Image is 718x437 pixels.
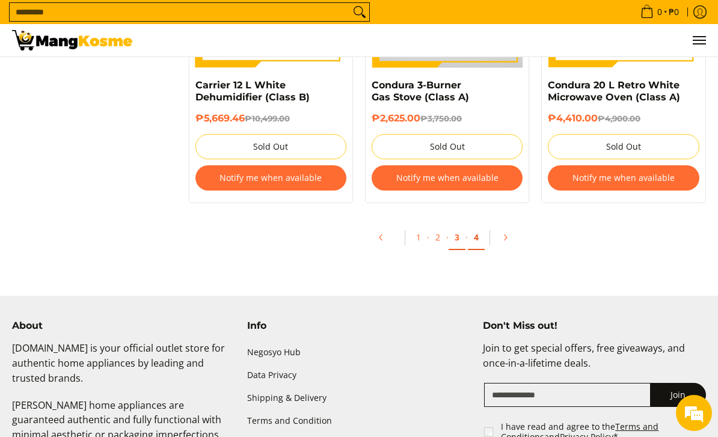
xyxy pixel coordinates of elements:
[12,341,235,397] p: [DOMAIN_NAME] is your official outlet store for authentic home appliances by leading and trusted ...
[372,79,469,103] a: Condura 3-Burner Gas Stove (Class A)
[247,387,470,410] a: Shipping & Delivery
[692,24,706,57] button: Menu
[650,383,706,407] button: Join
[247,410,470,433] a: Terms and Condition
[483,320,706,332] h4: Don't Miss out!
[12,320,235,332] h4: About
[245,114,290,123] del: ₱10,499.00
[12,30,132,50] img: Small Appliances l Mang Kosme: Home Appliances Warehouse Sale | Page 3
[429,225,446,249] a: 2
[144,24,706,57] ul: Customer Navigation
[195,165,346,191] button: Notify me when available
[410,225,427,249] a: 1
[667,8,681,16] span: ₱0
[427,231,429,243] span: ·
[195,79,310,103] a: Carrier 12 L White Dehumidifier (Class B)
[420,114,462,123] del: ₱3,750.00
[449,225,465,250] a: 3
[548,134,699,159] button: Sold Out
[372,165,523,191] button: Notify me when available
[144,24,706,57] nav: Main Menu
[548,79,680,103] a: Condura 20 L Retro White Microwave Oven (Class A)
[548,112,699,125] h6: ₱4,410.00
[195,134,346,159] button: Sold Out
[465,231,468,243] span: ·
[63,67,202,83] div: Chat with us now
[655,8,664,16] span: 0
[637,5,683,19] span: •
[483,341,706,383] p: Join to get special offers, free giveaways, and once-in-a-lifetime deals.
[350,3,369,21] button: Search
[183,221,713,260] ul: Pagination
[195,112,346,125] h6: ₱5,669.46
[372,112,523,125] h6: ₱2,625.00
[468,225,485,250] a: 4
[247,364,470,387] a: Data Privacy
[70,138,166,259] span: We're online!
[247,341,470,364] a: Negosyo Hub
[197,6,226,35] div: Minimize live chat window
[247,320,470,332] h4: Info
[598,114,640,123] del: ₱4,900.00
[6,301,229,343] textarea: Type your message and hit 'Enter'
[372,134,523,159] button: Sold Out
[548,165,699,191] button: Notify me when available
[446,231,449,243] span: ·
